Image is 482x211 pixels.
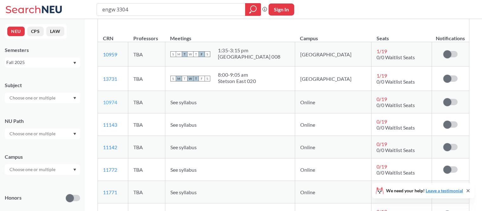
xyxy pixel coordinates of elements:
[295,91,371,113] td: Online
[5,93,80,103] div: Dropdown arrow
[193,76,199,81] span: T
[386,189,463,193] span: We need your help!
[218,54,280,60] div: [GEOGRAPHIC_DATA] 008
[187,76,193,81] span: W
[170,99,197,105] span: See syllabus
[103,144,117,150] a: 11142
[128,136,165,158] td: TBA
[377,118,387,125] span: 0 / 19
[5,128,80,139] div: Dropdown arrow
[46,27,64,36] button: LAW
[5,57,80,67] div: Fall 2025Dropdown arrow
[102,4,241,15] input: Class, professor, course number, "phrase"
[170,167,197,173] span: See syllabus
[5,47,80,54] div: Semesters
[377,141,387,147] span: 0 / 19
[295,67,371,91] td: [GEOGRAPHIC_DATA]
[245,3,261,16] div: magnifying glass
[199,76,205,81] span: F
[269,3,294,16] button: Sign In
[295,113,371,136] td: Online
[371,29,432,42] th: Seats
[5,82,80,89] div: Subject
[377,79,415,85] span: 0/0 Waitlist Seats
[295,29,371,42] th: Campus
[377,48,387,54] span: 1 / 19
[6,166,60,173] input: Choose one or multiple
[377,169,415,176] span: 0/0 Waitlist Seats
[73,133,76,135] svg: Dropdown arrow
[377,73,387,79] span: 1 / 19
[176,76,182,81] span: M
[128,181,165,203] td: TBA
[377,54,415,60] span: 0/0 Waitlist Seats
[6,59,73,66] div: Fall 2025
[170,122,197,128] span: See syllabus
[128,91,165,113] td: TBA
[218,78,256,84] div: Stetson East 020
[103,122,117,128] a: 11143
[103,35,113,42] div: CRN
[295,136,371,158] td: Online
[170,51,176,57] span: S
[199,51,205,57] span: F
[170,76,176,81] span: S
[128,29,165,42] th: Professors
[73,62,76,64] svg: Dropdown arrow
[182,76,187,81] span: T
[377,147,415,153] span: 0/0 Waitlist Seats
[218,72,256,78] div: 8:00 - 9:05 am
[205,76,210,81] span: S
[426,188,463,193] a: Leave a testimonial
[103,167,117,173] a: 11772
[128,158,165,181] td: TBA
[377,163,387,169] span: 0 / 19
[73,169,76,171] svg: Dropdown arrow
[432,29,469,42] th: Notifications
[5,194,22,201] p: Honors
[377,96,387,102] span: 0 / 19
[377,125,415,131] span: 0/0 Waitlist Seats
[170,144,197,150] span: See syllabus
[176,51,182,57] span: M
[128,42,165,67] td: TBA
[103,51,117,57] a: 10959
[6,94,60,102] input: Choose one or multiple
[103,76,117,82] a: 13731
[187,51,193,57] span: W
[165,29,295,42] th: Meetings
[5,118,80,125] div: NU Path
[73,97,76,99] svg: Dropdown arrow
[377,102,415,108] span: 0/0 Waitlist Seats
[128,67,165,91] td: TBA
[249,5,257,14] svg: magnifying glass
[218,47,280,54] div: 1:35 - 3:15 pm
[205,51,210,57] span: S
[170,189,197,195] span: See syllabus
[103,99,117,105] a: 10974
[182,51,187,57] span: T
[5,164,80,175] div: Dropdown arrow
[295,42,371,67] td: [GEOGRAPHIC_DATA]
[295,158,371,181] td: Online
[6,130,60,137] input: Choose one or multiple
[7,27,25,36] button: NEU
[193,51,199,57] span: T
[5,153,80,160] div: Campus
[128,113,165,136] td: TBA
[27,27,44,36] button: CPS
[295,181,371,203] td: Online
[103,189,117,195] a: 11771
